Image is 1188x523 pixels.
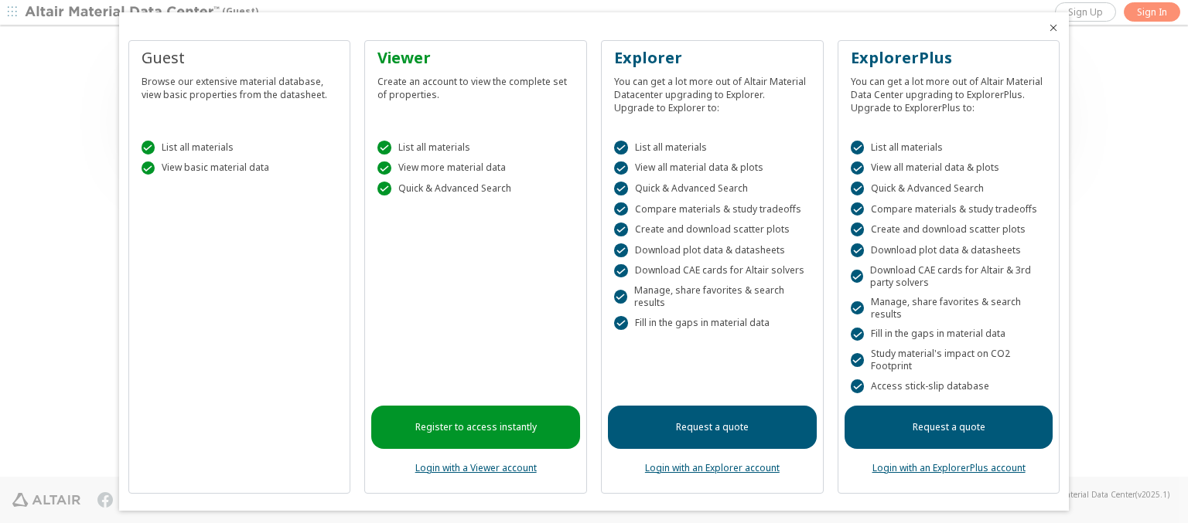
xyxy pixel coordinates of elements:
[377,47,574,69] div: Viewer
[142,141,338,155] div: List all materials
[614,316,811,330] div: Fill in the gaps in material data
[377,141,574,155] div: List all materials
[851,182,865,195] div: 
[614,222,811,236] div: Create and download scatter plots
[851,69,1047,114] div: You can get a lot more out of Altair Material Data Center upgrading to ExplorerPlus. Upgrade to E...
[614,182,811,195] div: Quick & Advanced Search
[142,161,338,175] div: View basic material data
[142,47,338,69] div: Guest
[851,270,863,284] div: 
[845,406,1053,449] a: Request a quote
[142,69,338,101] div: Browse our extensive material database, view basic properties from the datasheet.
[614,290,627,304] div: 
[614,222,628,236] div: 
[377,182,574,195] div: Quick & Advanced Search
[851,379,865,393] div: 
[614,243,811,257] div: Download plot data & datasheets
[851,47,1047,69] div: ExplorerPlus
[872,461,1026,474] a: Login with an ExplorerPlus account
[614,161,628,175] div: 
[851,202,865,216] div: 
[851,161,1047,175] div: View all material data & plots
[851,328,865,341] div: 
[371,406,580,449] a: Register to access instantly
[377,69,574,101] div: Create an account to view the complete set of properties.
[614,182,628,195] div: 
[851,301,864,315] div: 
[851,264,1047,289] div: Download CAE cards for Altair & 3rd party solvers
[614,243,628,257] div: 
[614,264,628,278] div: 
[1047,22,1060,34] button: Close
[415,461,537,474] a: Login with a Viewer account
[614,161,811,175] div: View all material data & plots
[851,296,1047,321] div: Manage, share favorites & search results
[851,222,865,236] div: 
[142,141,155,155] div: 
[851,222,1047,236] div: Create and download scatter plots
[614,264,811,278] div: Download CAE cards for Altair solvers
[851,348,1047,372] div: Study material's impact on CO2 Footprint
[851,243,1047,257] div: Download plot data & datasheets
[377,141,391,155] div: 
[851,353,864,367] div: 
[614,69,811,114] div: You can get a lot more out of Altair Material Datacenter upgrading to Explorer. Upgrade to Explor...
[851,202,1047,216] div: Compare materials & study tradeoffs
[142,161,155,175] div: 
[851,141,865,155] div: 
[377,161,574,175] div: View more material data
[851,328,1047,341] div: Fill in the gaps in material data
[377,161,391,175] div: 
[608,406,817,449] a: Request a quote
[614,202,628,216] div: 
[851,161,865,175] div: 
[614,141,628,155] div: 
[377,182,391,195] div: 
[614,316,628,330] div: 
[851,141,1047,155] div: List all materials
[851,379,1047,393] div: Access stick-slip database
[614,47,811,69] div: Explorer
[614,284,811,309] div: Manage, share favorites & search results
[614,141,811,155] div: List all materials
[851,182,1047,195] div: Quick & Advanced Search
[614,202,811,216] div: Compare materials & study tradeoffs
[645,461,780,474] a: Login with an Explorer account
[851,243,865,257] div: 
